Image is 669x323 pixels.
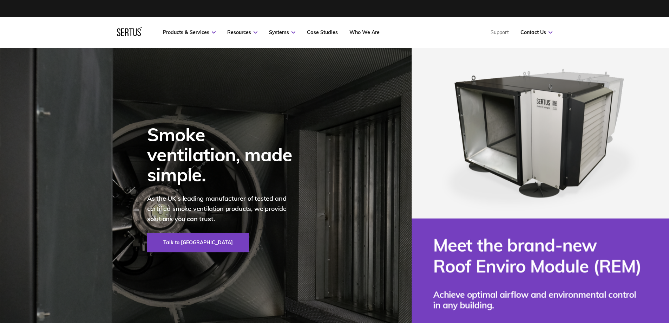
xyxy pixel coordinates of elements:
[147,233,249,252] a: Talk to [GEOGRAPHIC_DATA]
[163,29,216,35] a: Products & Services
[349,29,380,35] a: Who We Are
[491,29,509,35] a: Support
[147,124,302,185] div: Smoke ventilation, made simple.
[147,194,302,224] p: As the UK's leading manufacturer of tested and certified smoke ventilation products, we provide s...
[269,29,295,35] a: Systems
[227,29,257,35] a: Resources
[520,29,552,35] a: Contact Us
[307,29,338,35] a: Case Studies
